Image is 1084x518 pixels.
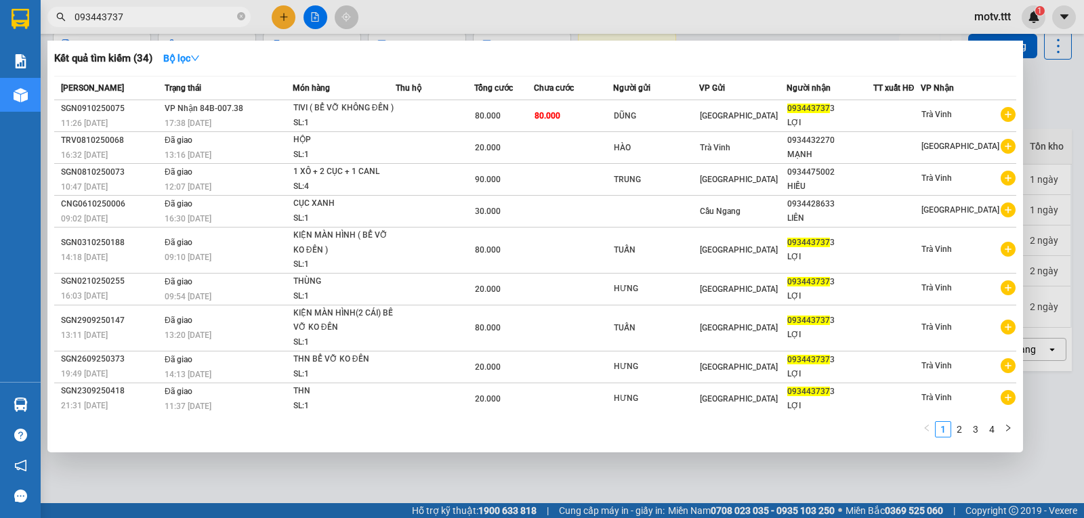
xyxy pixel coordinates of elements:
span: 093443737 [787,387,830,396]
div: KIỆN MÀN HÌNH(2 CÁI) BỄ VỠ KO ĐỀN [293,306,395,335]
li: 3 [967,421,984,437]
span: plus-circle [1001,390,1016,405]
div: 0934428633 [787,197,873,211]
button: right [1000,421,1016,437]
div: SL: 1 [293,367,395,382]
div: 3 [787,353,873,367]
span: 093443737 [787,277,830,286]
span: search [56,12,66,22]
div: SL: 1 [293,211,395,226]
span: Đã giao [165,167,192,177]
span: Đã giao [165,316,192,325]
span: Trà Vinh [921,283,952,293]
span: Trà Vinh [921,173,952,183]
span: 16:32 [DATE] [61,150,108,160]
div: SGN0810250073 [61,165,161,179]
div: LỢI [787,289,873,303]
div: LỢI [787,116,873,130]
span: 13:11 [DATE] [61,330,108,340]
span: plus-circle [1001,139,1016,154]
div: HƯNG [614,360,699,374]
div: DŨNG [614,109,699,123]
span: 17:38 [DATE] [165,118,211,128]
span: plus-circle [1001,242,1016,257]
span: plus-circle [1001,107,1016,122]
span: 11:37 [DATE] [165,402,211,411]
div: THN [293,384,395,399]
span: question-circle [14,429,27,441]
span: Người nhận [787,83,831,93]
span: plus-circle [1001,280,1016,295]
span: 093443737 [787,355,830,364]
span: 16:30 [DATE] [165,214,211,223]
div: SL: 1 [293,116,395,131]
a: 4 [984,422,999,437]
li: 4 [984,421,1000,437]
span: Trà Vinh [700,143,730,152]
span: 09:10 [DATE] [165,253,211,262]
span: Món hàng [293,83,330,93]
span: 21:31 [DATE] [61,401,108,410]
img: logo-vxr [12,9,29,29]
div: 1 XÔ + 2 CỤC + 1 CANL [293,165,395,179]
span: Đã giao [165,199,192,209]
div: KIỆN MÀN HÌNH ( BỂ VỠ KO ĐỀN ) [293,228,395,257]
img: warehouse-icon [14,397,28,412]
div: 3 [787,275,873,289]
span: 20.000 [475,394,501,404]
div: LIÊN [787,211,873,225]
span: 13:16 [DATE] [165,150,211,160]
div: LỢI [787,250,873,264]
div: 0934475002 [787,165,873,179]
div: SGN0910250075 [61,102,161,116]
span: 10:47 [DATE] [61,182,108,192]
span: 90.000 [475,175,501,184]
span: VP Nhận [921,83,954,93]
span: Trà Vinh [921,393,952,402]
span: [PERSON_NAME] [61,83,124,93]
div: SL: 1 [293,257,395,272]
div: MẠNH [787,148,873,162]
span: 093443737 [787,104,830,113]
span: 13:20 [DATE] [165,330,211,340]
div: TUẤN [614,321,699,335]
span: Thu hộ [396,83,421,93]
div: LỢI [787,367,873,381]
div: TUẤN [614,243,699,257]
span: [GEOGRAPHIC_DATA] [700,362,778,372]
span: Đã giao [165,135,192,145]
span: Đã giao [165,355,192,364]
span: 20.000 [475,362,501,372]
div: 0934432270 [787,133,873,148]
span: [GEOGRAPHIC_DATA] [921,142,999,151]
span: notification [14,459,27,472]
div: HƯNG [614,391,699,406]
span: VP Nhận 84B-007.38 [165,104,243,113]
div: HIẾU [787,179,873,194]
span: 80.000 [475,245,501,255]
span: 09:02 [DATE] [61,214,108,223]
span: 30.000 [475,207,501,216]
div: SL: 1 [293,148,395,163]
span: Trà Vinh [921,110,952,119]
span: Trà Vinh [921,244,952,254]
input: Tìm tên, số ĐT hoặc mã đơn [75,9,234,24]
div: TRV0810250068 [61,133,161,148]
span: down [190,53,200,63]
span: close-circle [237,11,245,24]
span: 16:03 [DATE] [61,291,108,301]
div: TIVI ( BỂ VỠ KHÔNG ĐỀN ) [293,101,395,116]
span: [GEOGRAPHIC_DATA] [700,111,778,121]
div: SL: 1 [293,289,395,304]
span: left [923,424,931,432]
span: Trà Vinh [921,361,952,370]
div: 3 [787,236,873,250]
div: CỤC XANH [293,196,395,211]
li: Next Page [1000,421,1016,437]
span: 80.000 [475,111,501,121]
span: 09:54 [DATE] [165,292,211,301]
img: warehouse-icon [14,88,28,102]
a: 1 [936,422,951,437]
span: 20.000 [475,143,501,152]
span: 14:13 [DATE] [165,370,211,379]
